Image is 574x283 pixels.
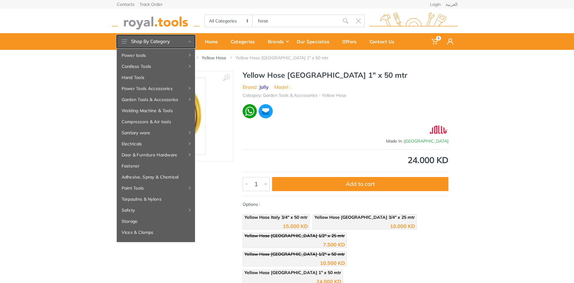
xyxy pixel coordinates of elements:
[226,35,264,48] div: Categories
[264,35,292,48] div: Brands
[446,2,458,6] a: العربية
[243,251,347,266] a: Yellow Hose [GEOGRAPHIC_DATA] 1/2" x 50 mtr 10.500 KD
[117,105,195,116] a: Welding Machine & Tools
[243,156,448,164] div: 24.000 KD
[236,55,338,61] li: Yellow Hose [GEOGRAPHIC_DATA] 1" x 50 mtr
[365,33,403,50] a: Contact Us
[117,127,195,138] a: Sanitary ware
[243,104,257,118] img: wa.webp
[313,214,417,230] a: Yellow Hose [GEOGRAPHIC_DATA] 3/4" x 25 mtr 10.000 KD
[202,55,226,61] a: Yellow Hose
[259,84,269,90] a: Jolly
[244,214,308,220] span: Yellow Hose Italy 3/4" x 50 mtr
[390,224,415,229] div: 10.000 KD
[427,33,443,50] a: 0
[243,138,448,144] div: Made In :
[323,242,345,247] div: 7.500 KD
[201,35,226,48] div: Home
[117,55,458,61] nav: breadcrumb
[244,233,345,238] span: Yellow Hose [GEOGRAPHIC_DATA] 1/2" x 25 mtr
[117,183,195,194] a: Paint Tools
[292,35,338,48] div: Our Specialize
[430,2,441,6] a: Login
[429,123,448,138] img: Jolly
[338,33,365,50] a: Offers
[117,216,195,227] a: Storage
[117,83,195,94] a: Power Tools Accessories
[117,160,195,171] a: Fastener
[365,35,403,48] div: Contact Us
[274,83,291,91] li: Model :
[201,33,226,50] a: Home
[117,149,195,160] a: Door & Furniture Hardware
[314,214,415,220] span: Yellow Hose [GEOGRAPHIC_DATA] 3/4" x 25 mtr
[244,270,341,275] span: Yellow Hose [GEOGRAPHIC_DATA] 1" x 50 mtr
[117,194,195,205] a: Tarpaulins & Nylons
[243,233,347,248] a: Yellow Hose [GEOGRAPHIC_DATA] 1/2" x 25 mtr 7.500 KD
[404,138,448,144] span: [GEOGRAPHIC_DATA]
[283,224,308,229] div: 15.000 KD
[117,72,195,83] a: Hand Tools
[258,104,274,119] img: ma.webp
[320,261,345,265] div: 10.500 KD
[436,36,441,41] span: 0
[117,138,195,149] a: Electricals
[205,15,253,27] select: Category
[117,50,195,61] a: Power tools
[244,251,345,257] span: Yellow Hose [GEOGRAPHIC_DATA] 1/2" x 50 mtr
[139,2,162,6] a: Track Order
[117,227,195,238] a: Vices & Clamps
[243,71,448,80] h1: Yellow Hose [GEOGRAPHIC_DATA] 1" x 50 mtr
[117,94,195,105] a: Garden Tools & Accessories
[243,83,269,91] li: Brand :
[292,33,338,50] a: Our Specialize
[117,116,195,127] a: Compressors & Air tools
[112,13,200,29] img: royal.tools Logo
[117,2,135,6] a: Contacts
[338,35,365,48] div: Offers
[253,14,339,27] input: Site search
[243,214,310,230] a: Yellow Hose Italy 3/4" x 50 mtr 15.000 KD
[226,33,264,50] a: Categories
[117,61,195,72] a: Cordless Tools
[117,171,195,183] a: Adhesive, Spray & Chemical
[243,92,346,99] li: Category: Garden Tools & Accessories - Yellow Hose
[369,13,458,29] img: royal.tools Logo
[117,205,195,216] a: Safety
[272,177,448,191] button: Add to cart
[117,35,195,48] button: Shop By Category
